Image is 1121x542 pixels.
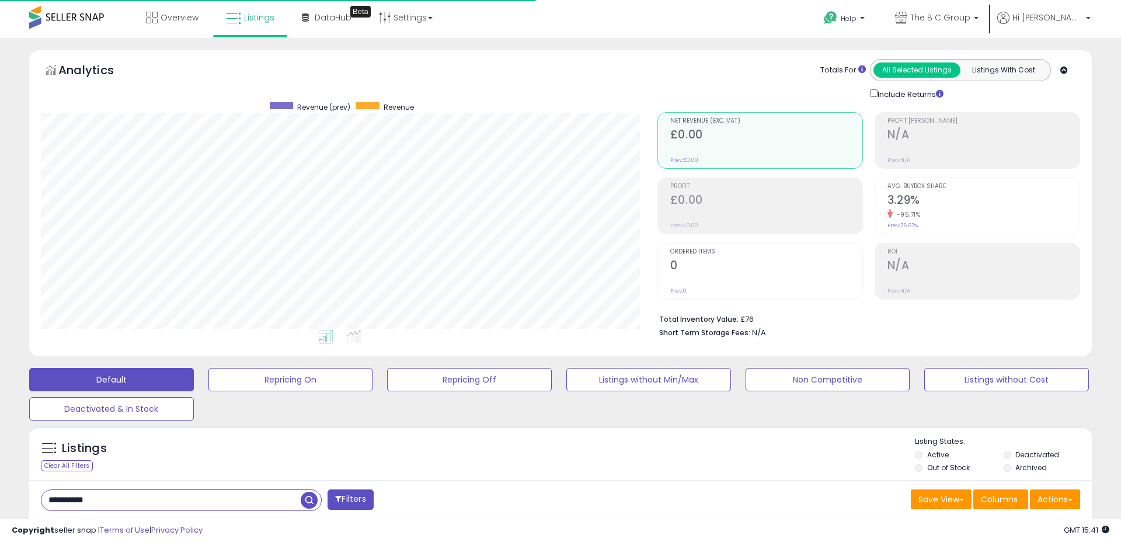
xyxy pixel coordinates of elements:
[893,210,921,219] small: -95.71%
[887,128,1080,144] h2: N/A
[887,222,918,229] small: Prev: 76.67%
[887,287,910,294] small: Prev: N/A
[1015,450,1059,460] label: Deactivated
[873,62,960,78] button: All Selected Listings
[841,13,857,23] span: Help
[927,450,949,460] label: Active
[41,460,93,471] div: Clear All Filters
[1015,463,1047,472] label: Archived
[861,87,958,100] div: Include Returns
[62,440,107,457] h5: Listings
[887,193,1080,209] h2: 3.29%
[328,489,373,510] button: Filters
[100,524,149,536] a: Terms of Use
[973,489,1028,509] button: Columns
[752,327,766,338] span: N/A
[887,118,1080,124] span: Profit [PERSON_NAME]
[670,157,698,164] small: Prev: £0.00
[244,12,274,23] span: Listings
[670,118,862,124] span: Net Revenue (Exc. VAT)
[29,368,194,391] button: Default
[29,397,194,421] button: Deactivated & In Stock
[887,157,910,164] small: Prev: N/A
[659,314,739,324] b: Total Inventory Value:
[927,463,970,472] label: Out of Stock
[151,524,203,536] a: Privacy Policy
[915,436,1091,447] p: Listing States:
[384,102,414,112] span: Revenue
[659,311,1071,325] li: £76
[1064,524,1109,536] span: 2025-09-7 15:41 GMT
[1012,12,1082,23] span: Hi [PERSON_NAME]
[12,525,203,536] div: seller snap | |
[823,11,838,25] i: Get Help
[670,193,862,209] h2: £0.00
[659,328,750,338] b: Short Term Storage Fees:
[1030,489,1080,509] button: Actions
[911,489,972,509] button: Save View
[910,12,970,23] span: The B C Group
[981,494,1018,505] span: Columns
[820,65,866,76] div: Totals For
[350,6,371,18] div: Tooltip anchor
[208,368,373,391] button: Repricing On
[746,368,910,391] button: Non Competitive
[887,259,1080,275] h2: N/A
[315,12,351,23] span: DataHub
[670,249,862,255] span: Ordered Items
[161,12,199,23] span: Overview
[566,368,731,391] button: Listings without Min/Max
[387,368,552,391] button: Repricing Off
[670,128,862,144] h2: £0.00
[997,12,1091,38] a: Hi [PERSON_NAME]
[58,62,137,81] h5: Analytics
[670,259,862,275] h2: 0
[960,62,1047,78] button: Listings With Cost
[924,368,1089,391] button: Listings without Cost
[670,287,687,294] small: Prev: 0
[887,249,1080,255] span: ROI
[814,2,876,38] a: Help
[887,183,1080,190] span: Avg. Buybox Share
[12,524,54,536] strong: Copyright
[297,102,350,112] span: Revenue (prev)
[670,183,862,190] span: Profit
[670,222,698,229] small: Prev: £0.00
